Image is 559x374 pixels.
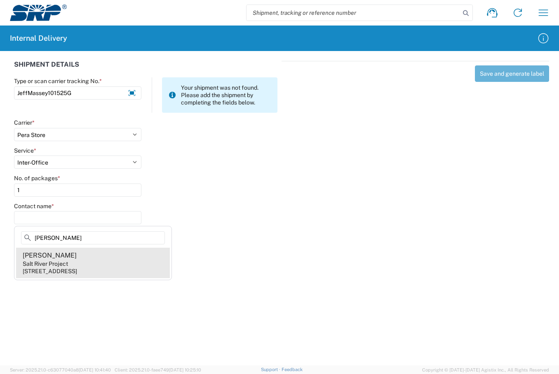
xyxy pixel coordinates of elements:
[115,367,201,372] span: Client: 2025.21.0-faee749
[247,5,460,21] input: Shipment, tracking or reference number
[23,260,68,267] div: Salt River Project
[79,367,111,372] span: [DATE] 10:41:40
[181,84,271,106] span: Your shipment was not found. Please add the shipment by completing the fields below.
[23,267,77,275] div: [STREET_ADDRESS]
[10,367,111,372] span: Server: 2025.21.0-c63077040a8
[282,367,303,372] a: Feedback
[422,366,549,374] span: Copyright © [DATE]-[DATE] Agistix Inc., All Rights Reserved
[14,174,60,182] label: No. of packages
[14,61,277,77] div: SHIPMENT DETAILS
[10,33,67,43] h2: Internal Delivery
[169,367,201,372] span: [DATE] 10:25:10
[14,77,102,85] label: Type or scan carrier tracking No.
[23,251,77,260] div: [PERSON_NAME]
[261,367,282,372] a: Support
[10,5,67,21] img: srp
[14,119,35,126] label: Carrier
[14,202,54,210] label: Contact name
[14,147,36,154] label: Service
